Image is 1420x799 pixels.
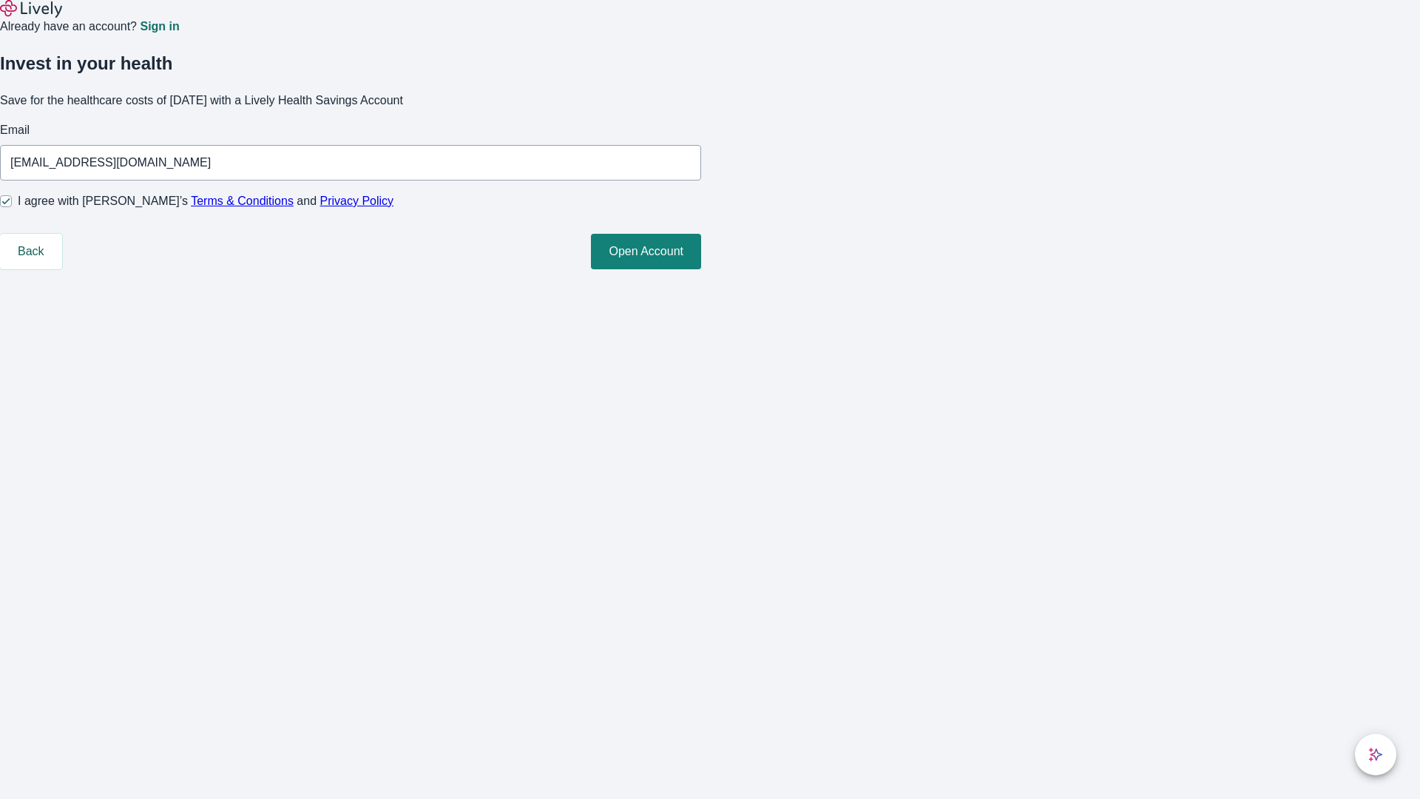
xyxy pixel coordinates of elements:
svg: Lively AI Assistant [1368,747,1383,762]
a: Terms & Conditions [191,195,294,207]
button: Open Account [591,234,701,269]
button: chat [1355,734,1396,775]
a: Sign in [140,21,179,33]
span: I agree with [PERSON_NAME]’s and [18,192,393,210]
a: Privacy Policy [320,195,394,207]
